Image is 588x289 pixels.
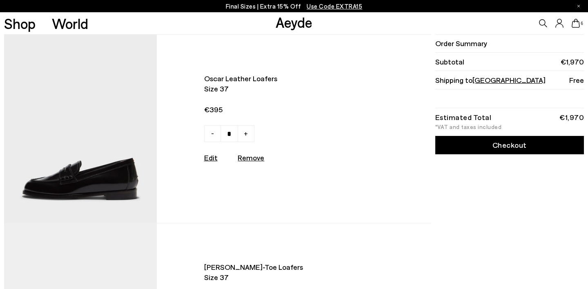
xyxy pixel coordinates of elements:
[435,136,584,154] a: Checkout
[204,84,371,94] span: Size 37
[435,124,584,130] div: *VAT and taxes included
[435,34,584,53] li: Order Summary
[238,125,254,142] a: +
[204,262,371,272] span: [PERSON_NAME]-toe loafers
[4,16,36,31] a: Shop
[204,125,221,142] a: -
[569,75,584,85] span: Free
[238,153,264,162] u: Remove
[435,75,546,85] span: Shipping to
[472,76,546,84] span: [GEOGRAPHIC_DATA]
[435,53,584,71] li: Subtotal
[435,114,492,120] div: Estimated Total
[244,128,248,138] span: +
[52,16,88,31] a: World
[204,104,371,115] span: €395
[559,114,584,120] div: €1,970
[204,153,218,162] a: Edit
[572,19,580,28] a: 6
[226,1,363,11] p: Final Sizes | Extra 15% Off
[276,13,312,31] a: Aeyde
[204,272,371,282] span: Size 37
[307,2,362,10] span: Navigate to /collections/ss25-final-sizes
[4,35,157,223] img: AEYDE-OSCAR-POLIDO-CALF-LEATHER-BLACK-1_c6f02017-2f95-4ae7-9376-ead3a2aa0076_580x.jpg
[580,21,584,26] span: 6
[204,73,371,84] span: Oscar leather loafers
[211,128,214,138] span: -
[561,57,584,67] span: €1,970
